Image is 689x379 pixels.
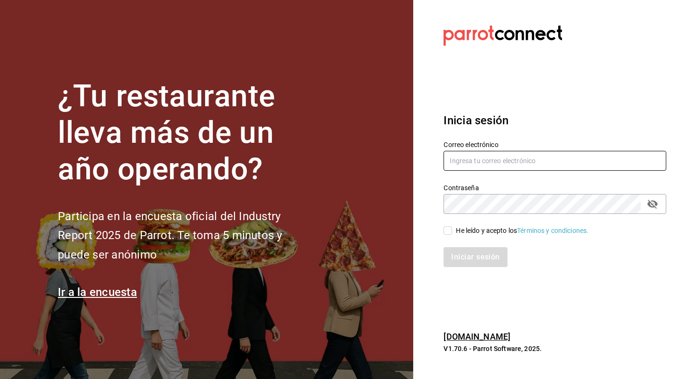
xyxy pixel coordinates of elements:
[444,344,666,353] p: V1.70.6 - Parrot Software, 2025.
[58,207,314,265] h2: Participa en la encuesta oficial del Industry Report 2025 de Parrot. Te toma 5 minutos y puede se...
[517,227,589,234] a: Términos y condiciones.
[58,78,314,187] h1: ¿Tu restaurante lleva más de un año operando?
[444,151,666,171] input: Ingresa tu correo electrónico
[644,196,661,212] button: passwordField
[444,332,510,342] a: [DOMAIN_NAME]
[58,286,137,299] a: Ir a la encuesta
[444,185,666,191] label: Contraseña
[444,141,666,148] label: Correo electrónico
[444,112,666,129] h3: Inicia sesión
[456,226,589,236] div: He leído y acepto los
